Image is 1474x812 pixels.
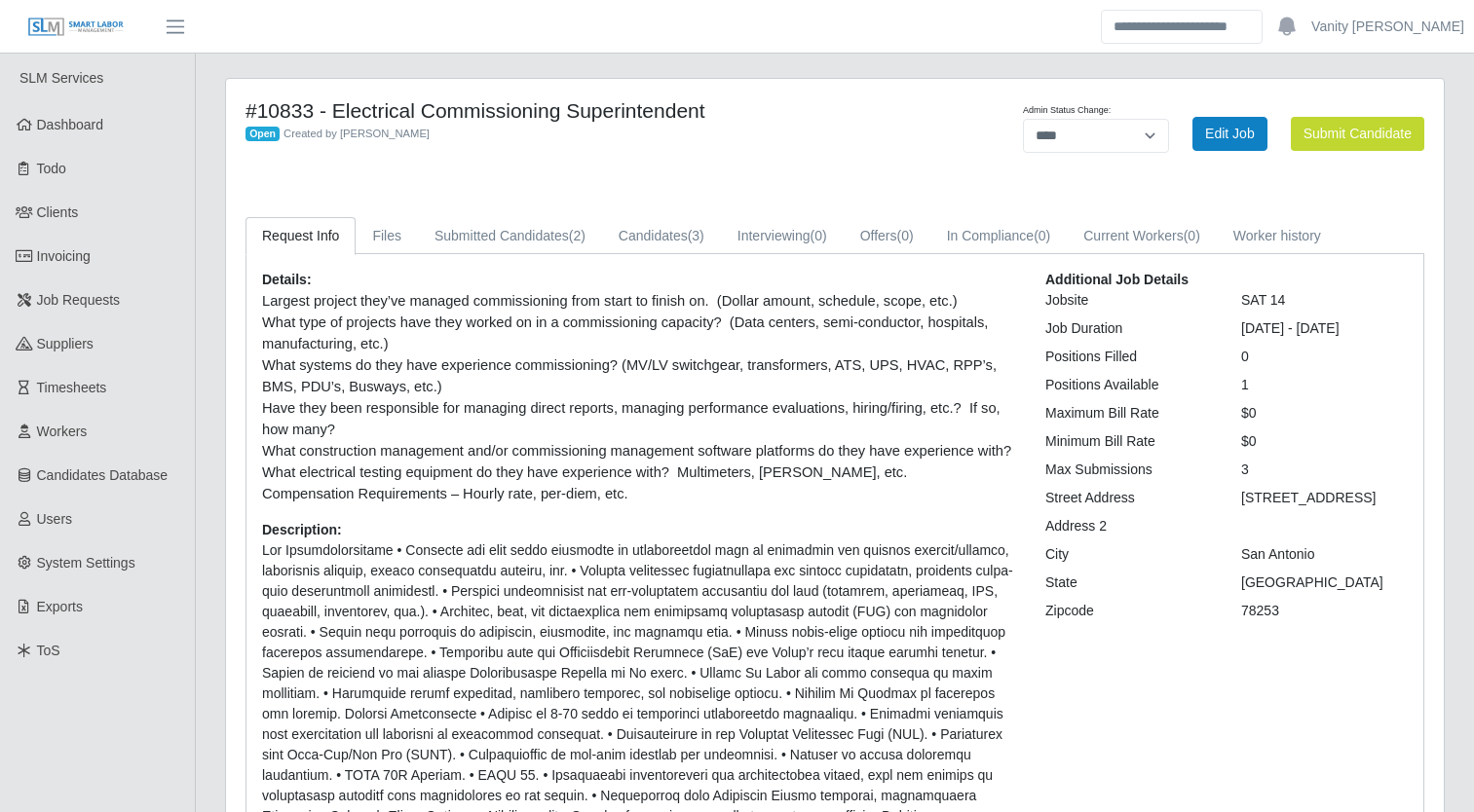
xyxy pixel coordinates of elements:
span: Largest project they’ve managed commissioning from start to finish on. (Dollar amount, schedule, ... [262,293,958,309]
div: Maximum Bill Rate [1031,403,1227,424]
span: (0) [1034,228,1050,243]
img: SLM Logo [27,17,125,38]
div: 0 [1227,347,1422,367]
div: State [1031,572,1227,593]
a: Files [356,217,418,255]
div: SAT 14 [1227,290,1422,311]
b: Details: [262,272,312,287]
div: 1 [1227,375,1422,395]
a: Vanity [PERSON_NAME] [1311,17,1464,37]
span: Clients [37,204,79,220]
span: Open [246,127,280,142]
span: What electrical testing equipment do they have experience with? Multimeters, [PERSON_NAME], etc. [262,464,907,480]
a: Worker history [1217,217,1338,255]
div: Zipcode [1031,601,1227,621]
div: [GEOGRAPHIC_DATA] [1227,572,1422,593]
div: [STREET_ADDRESS] [1227,488,1422,508]
div: $0 [1227,403,1422,424]
div: Job Duration [1031,318,1227,339]
span: Exports [37,599,83,614]
span: What systems do they have experience commissioning? (MV/LV switchgear, transformers, ATS, UPS, HV... [262,357,997,394]
a: Interviewing [721,217,844,255]
b: Additional Job Details [1045,272,1189,287]
span: Timesheets [37,380,107,395]
div: Positions Filled [1031,347,1227,367]
button: Submit Candidate [1291,117,1424,151]
div: $0 [1227,431,1422,452]
span: Compensation Requirements – Hourly rate, per-diem, etc. [262,486,628,501]
div: Street Address [1031,488,1227,508]
span: (2) [569,228,586,243]
a: Edit Job [1192,117,1267,151]
div: Jobsite [1031,290,1227,311]
label: Admin Status Change: [1023,104,1111,118]
div: San Antonio [1227,544,1422,565]
span: Suppliers [37,336,94,351]
h4: #10833 - Electrical Commissioning Superintendent [246,98,921,123]
span: Todo [37,161,66,176]
div: 78253 [1227,601,1422,621]
span: Users [37,511,73,527]
b: Description: [262,522,342,537]
span: (0) [897,228,914,243]
div: Max Submissions [1031,460,1227,480]
span: Created by [PERSON_NAME] [283,128,430,139]
div: Minimum Bill Rate [1031,431,1227,452]
span: Workers [37,424,88,439]
span: Candidates Database [37,467,169,483]
span: (0) [811,228,827,243]
div: Address 2 [1031,516,1227,536]
span: (3) [688,228,704,243]
span: What construction management and/or commissioning management software platforms do they have expe... [262,443,1011,459]
a: Candidates [602,217,721,255]
div: 3 [1227,460,1422,480]
div: [DATE] - [DATE] [1227,318,1422,339]
span: ToS [37,643,60,658]
input: Search [1101,10,1263,44]
span: What type of projects have they worked on in a commissioning capacity? (Data centers, semi-conduc... [262,314,988,351]
a: Request Info [246,217,356,255]
a: Submitted Candidates [418,217,602,255]
div: Positions Available [1031,375,1227,395]
span: Job Requests [37,292,121,308]
span: System Settings [37,555,135,571]
span: Have they been responsible for managing direct reports, managing performance evaluations, hiring/... [262,400,1001,437]
a: Offers [844,217,930,255]
div: City [1031,544,1227,565]
span: (0) [1184,228,1200,243]
a: In Compliance [930,217,1068,255]
span: SLM Services [19,70,103,86]
span: Invoicing [37,248,91,264]
span: Dashboard [37,117,104,132]
a: Current Workers [1067,217,1217,255]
